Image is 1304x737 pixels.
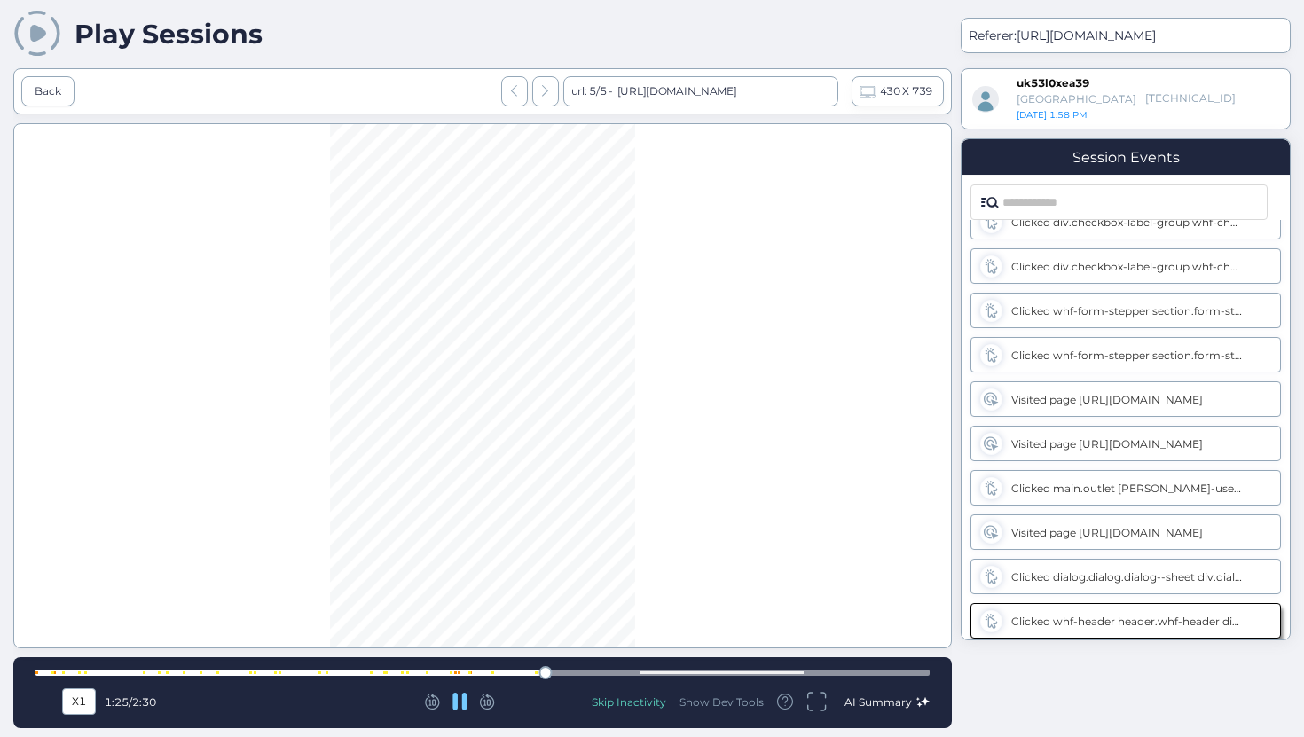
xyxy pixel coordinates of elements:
div: Show Dev Tools [679,694,764,710]
div: X1 [67,692,91,711]
div: Visited page [URL][DOMAIN_NAME] [1011,437,1242,451]
div: Visited page [URL][DOMAIN_NAME] [1011,393,1242,406]
div: Clicked div.checkbox-label-group whf-checkbox.ng-valid.ng-touched.ng-dirty div.whf-checkbox div.w... [1011,260,1242,273]
div: uk53l0xea39 [1017,76,1104,91]
span: 430 X 739 [880,82,932,101]
div: Session Events [1072,149,1180,166]
div: Clicked whf-header header.whf-header div.whf-header-right-container div.whf-header-right-containe... [1011,615,1242,628]
div: Skip Inactivity [592,694,666,710]
div: Clicked whf-form-stepper section.form-stepper-container.typo-text-small-default wreg-registration... [1011,349,1242,362]
div: Clicked main.outlet [PERSON_NAME]-user-messages.ng-star-inserted div.message-container.ng-star-in... [1011,482,1242,495]
span: AI Summary [844,695,912,709]
div: [GEOGRAPHIC_DATA] [1017,92,1136,106]
div: Visited page [URL][DOMAIN_NAME] [1011,526,1242,539]
div: Back [35,83,61,100]
div: / [105,695,167,709]
div: [DATE] 1:58 PM [1017,109,1157,122]
div: Clicked whf-form-stepper section.form-stepper-container.typo-text-small-default wreg-registration... [1011,304,1242,318]
div: Play Sessions [75,18,263,51]
span: 1:25 [105,695,129,709]
div: [URL][DOMAIN_NAME] [613,76,737,106]
span: [URL][DOMAIN_NAME] [1017,27,1156,43]
div: Clicked dialog.dialog.dialog--sheet div.dialog__content-wrapper.dialog__content-wrapper--sheet.ng... [1011,570,1242,584]
div: [TECHNICAL_ID] [1145,91,1215,106]
div: Clicked div.checkbox-label-group whf-checkbox.ng-valid.ng-touched.ng-dirty div.whf-checkbox div.w... [1011,216,1242,229]
div: url: 5/5 - [563,76,838,106]
span: Referer: [969,27,1017,43]
span: 2:30 [132,695,156,709]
